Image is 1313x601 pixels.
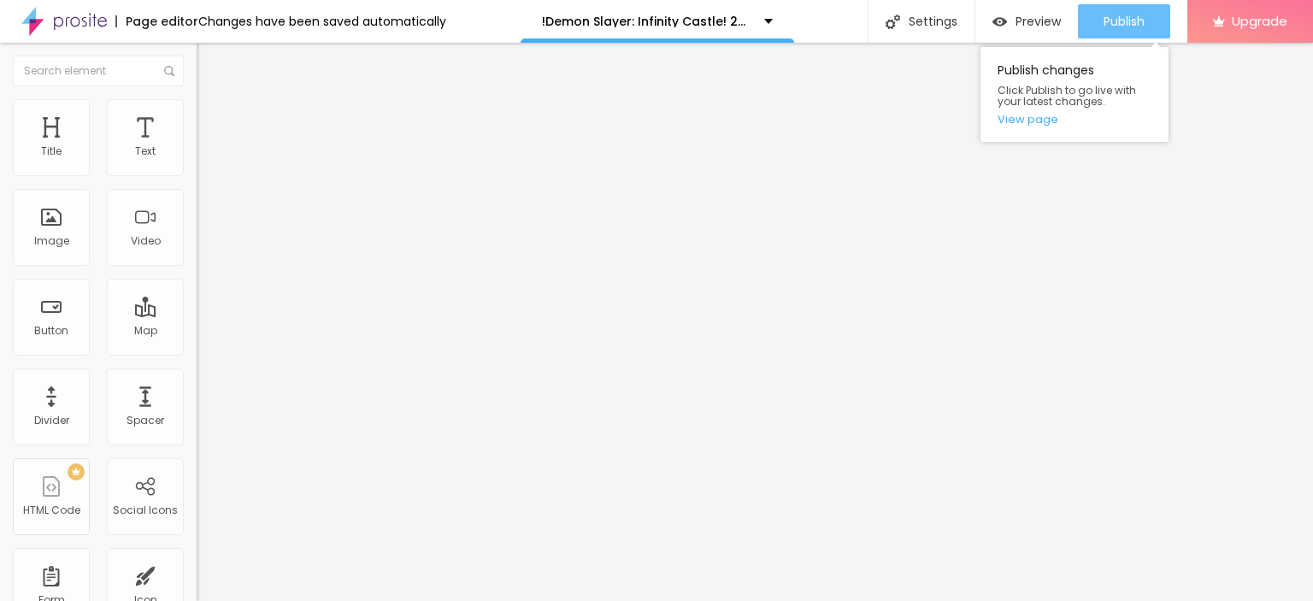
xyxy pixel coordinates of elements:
div: Changes have been saved automatically [198,15,446,27]
iframe: Editor [197,43,1313,601]
div: Social Icons [113,504,178,516]
a: View page [998,114,1151,125]
div: Title [41,145,62,157]
span: Click Publish to go live with your latest changes. [998,85,1151,107]
div: Page editor [115,15,198,27]
div: Divider [34,415,69,427]
div: Image [34,235,69,247]
div: Button [34,325,68,337]
div: Publish changes [980,47,1169,142]
img: view-1.svg [992,15,1007,29]
img: Icone [886,15,900,29]
button: Preview [975,4,1078,38]
div: Spacer [127,415,164,427]
img: Icone [164,66,174,76]
div: Map [134,325,157,337]
span: Preview [1016,15,1061,28]
div: Text [135,145,156,157]
p: !Demon Slayer: Infinity Castle! 2025 (FullMovie) Download Mp4moviez 1080p, 720p, 480p & HD Englis... [542,15,751,27]
div: Video [131,235,161,247]
span: Upgrade [1232,14,1287,28]
span: Publish [1104,15,1145,28]
input: Search element [13,56,184,86]
div: HTML Code [23,504,80,516]
button: Publish [1078,4,1170,38]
